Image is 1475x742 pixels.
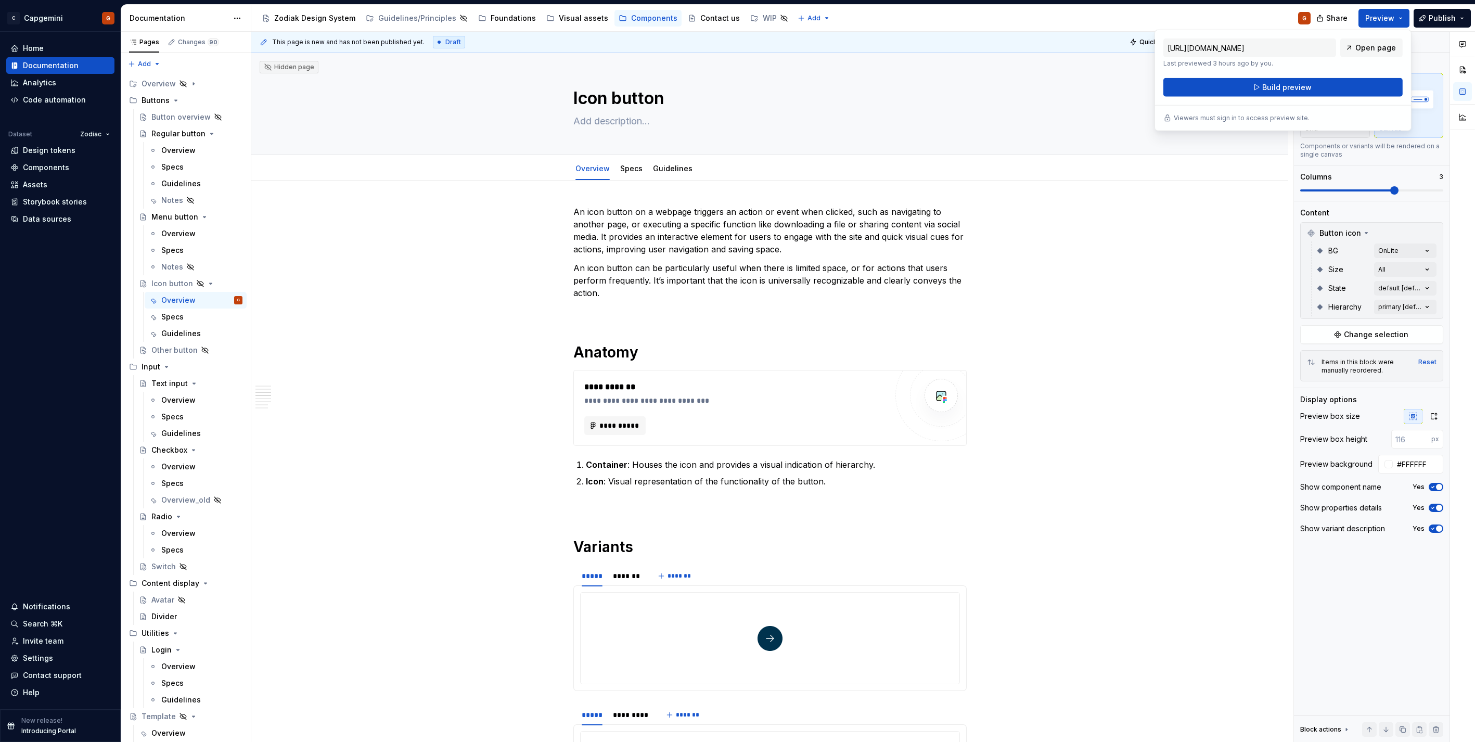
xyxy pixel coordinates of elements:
div: Columns [1300,172,1332,182]
a: Analytics [6,74,114,91]
div: Overview [161,528,196,539]
span: Share [1326,13,1348,23]
div: Input [125,359,247,375]
div: Avatar [151,595,174,605]
a: Specs [145,675,247,692]
div: Show variant description [1300,523,1385,534]
div: Capgemini [24,13,63,23]
a: Text input [135,375,247,392]
button: default [default] [1374,281,1436,296]
div: Specs [161,545,184,555]
div: Block actions [1300,725,1341,734]
a: Zodiak Design System [258,10,360,27]
a: Template [125,708,247,725]
div: Block actions [1300,722,1351,737]
div: Login [151,645,172,655]
a: Notes [145,259,247,275]
h1: Variants [573,538,967,556]
a: Login [135,642,247,658]
div: Home [23,43,44,54]
a: Data sources [6,211,114,227]
a: Notes [145,192,247,209]
div: Notes [161,262,183,272]
span: Preview [1365,13,1394,23]
section-item: Image [580,592,960,684]
div: Data sources [23,214,71,224]
div: Overview [161,228,196,239]
span: Add [138,60,151,68]
a: Specs [145,475,247,492]
div: G [106,14,110,22]
button: Search ⌘K [6,616,114,632]
div: C [7,12,20,24]
a: Overview_old [145,492,247,508]
div: G [1302,14,1306,22]
div: Content display [142,578,199,589]
input: 116 [1391,430,1431,449]
a: Avatar [135,592,247,608]
a: Foundations [474,10,540,27]
div: Hidden page [264,63,314,71]
div: Utilities [125,625,247,642]
div: Buttons [125,92,247,109]
a: Overview [575,164,610,173]
div: Specs [161,245,184,255]
button: CCapgeminiG [2,7,119,29]
div: Utilities [142,628,169,638]
button: Zodiac [75,127,114,142]
div: Overview_old [161,495,210,505]
div: Overview [161,295,196,305]
div: Preview box size [1300,411,1360,421]
a: Specs [145,309,247,325]
span: Quick preview [1139,38,1184,46]
div: Content display [125,575,247,592]
div: Specs [161,678,184,688]
div: Guidelines/Principles [378,13,456,23]
a: Icon button [135,275,247,292]
div: Guidelines [161,328,201,339]
span: Add [807,14,820,22]
button: Quick preview [1126,35,1189,49]
div: Overview [161,145,196,156]
a: Guidelines [145,425,247,442]
div: Content [1300,208,1329,218]
button: primary [default] [1374,300,1436,314]
div: Overview [142,79,176,89]
button: Build preview [1163,78,1403,97]
button: Change selection [1300,325,1443,344]
p: : Houses the icon and provides a visual indication of hierarchy. [586,458,967,471]
a: Invite team [6,633,114,649]
div: All [1378,265,1386,274]
div: Specs [161,412,184,422]
span: This page is new and has not been published yet. [272,38,425,46]
div: Notes [161,195,183,206]
div: WIP [763,13,777,23]
a: Home [6,40,114,57]
div: Overview [161,661,196,672]
button: Share [1311,9,1354,28]
p: An icon button can be particularly useful when there is limited space, or for actions that users ... [573,262,967,299]
div: Contact support [23,670,82,681]
div: Components [23,162,69,173]
a: Guidelines [145,175,247,192]
label: Yes [1413,504,1425,512]
div: Code automation [23,95,86,105]
p: Viewers must sign in to access preview site. [1174,114,1310,122]
div: Documentation [130,13,228,23]
div: Show properties details [1300,503,1382,513]
div: Overview [125,75,247,92]
a: Overview [145,225,247,242]
div: Show component name [1300,482,1381,492]
div: Divider [151,611,177,622]
div: Components [631,13,677,23]
button: Reset [1418,358,1436,366]
div: Guidelines [161,178,201,189]
p: An icon button on a webpage triggers an action or event when clicked, such as navigating to anoth... [573,206,967,255]
div: Pages [129,38,159,46]
div: Zodiak Design System [274,13,355,23]
a: Overview [145,525,247,542]
div: Specs [161,162,184,172]
a: Assets [6,176,114,193]
a: Overview [145,658,247,675]
div: Invite team [23,636,63,646]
